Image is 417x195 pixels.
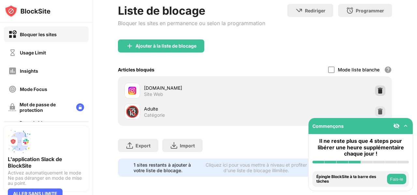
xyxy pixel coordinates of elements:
div: Adulte [144,105,255,112]
img: lock-menu.svg [76,103,84,111]
button: Fais-le [387,174,406,184]
img: omni-setup-toggle.svg [402,123,409,129]
img: time-usage-off.svg [8,49,17,57]
div: Activez automatiquement le mode Ne pas déranger en mode de mise au point. [8,170,85,186]
div: Import [180,143,195,148]
div: Site Web [144,91,163,97]
div: Il ne reste plus que 4 steps pour libérer une heure supplémentaire chaque jour ! [312,138,409,157]
div: Articles bloqués [118,67,154,72]
div: Export [136,143,151,148]
div: Liste de blocage [118,4,265,17]
div: Ajouter à la liste de blocage [136,43,196,49]
div: Cliquez ici pour vous mettre à niveau et profiter d'une liste de blocage illimitée. [204,162,309,173]
img: block-on.svg [8,30,17,38]
img: logo-blocksite.svg [5,5,50,18]
div: L'application Slack de BlockSite [8,156,85,169]
div: Bloquer les sites en permanence ou selon la programmation [118,20,265,26]
img: insights-off.svg [8,67,17,75]
div: Rediriger [305,8,325,13]
div: Page de bloc personnalisée [20,120,71,131]
div: Catégorie [144,112,165,118]
div: Bloquer les sites [20,32,57,37]
img: push-slack.svg [8,130,31,153]
div: Commençons [312,123,344,129]
div: Mode Focus [20,86,47,92]
div: 1 sites restants à ajouter à votre liste de blocage. [134,162,200,173]
div: Mode liste blanche [338,67,380,72]
div: Programmer [356,8,384,13]
div: Mot de passe de protection [20,102,71,113]
div: Insights [20,68,38,74]
img: password-protection-off.svg [8,103,16,111]
img: favicons [128,87,136,95]
div: [DOMAIN_NAME] [144,84,255,91]
img: focus-off.svg [8,85,17,93]
div: Épingle BlockSite à ta barre des tâches [316,174,385,184]
img: eye-not-visible.svg [393,123,400,129]
div: Usage Limit [20,50,46,55]
div: 🔞 [125,105,139,118]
